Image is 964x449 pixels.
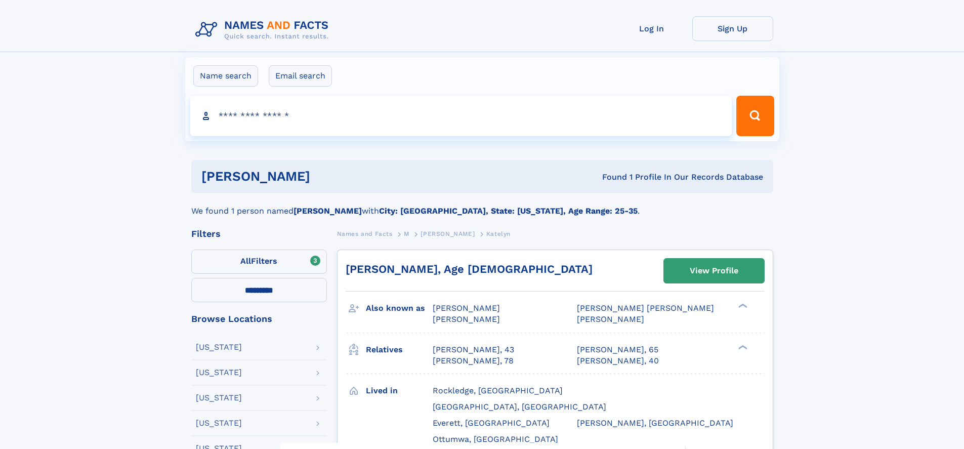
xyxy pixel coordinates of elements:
span: [PERSON_NAME] [433,303,500,313]
span: [PERSON_NAME] [433,314,500,324]
div: [US_STATE] [196,394,242,402]
div: Found 1 Profile In Our Records Database [456,172,763,183]
a: [PERSON_NAME], 43 [433,344,514,355]
a: [PERSON_NAME], Age [DEMOGRAPHIC_DATA] [346,263,593,275]
h1: [PERSON_NAME] [201,170,456,183]
span: Rockledge, [GEOGRAPHIC_DATA] [433,386,563,395]
div: We found 1 person named with . [191,193,773,217]
div: Filters [191,229,327,238]
a: M [404,227,409,240]
a: Names and Facts [337,227,393,240]
b: City: [GEOGRAPHIC_DATA], State: [US_STATE], Age Range: 25-35 [379,206,638,216]
a: [PERSON_NAME] [421,227,475,240]
a: [PERSON_NAME], 65 [577,344,658,355]
h3: Also known as [366,300,433,317]
a: Sign Up [692,16,773,41]
span: [PERSON_NAME] [PERSON_NAME] [577,303,714,313]
span: [PERSON_NAME], [GEOGRAPHIC_DATA] [577,418,733,428]
div: Browse Locations [191,314,327,323]
a: View Profile [664,259,764,283]
label: Name search [193,65,258,87]
a: [PERSON_NAME], 40 [577,355,659,366]
button: Search Button [736,96,774,136]
span: Everett, [GEOGRAPHIC_DATA] [433,418,550,428]
h3: Relatives [366,341,433,358]
h3: Lived in [366,382,433,399]
span: [GEOGRAPHIC_DATA], [GEOGRAPHIC_DATA] [433,402,606,412]
div: ❯ [736,344,748,350]
label: Filters [191,250,327,274]
span: [PERSON_NAME] [577,314,644,324]
a: Log In [611,16,692,41]
div: View Profile [690,259,738,282]
div: [US_STATE] [196,419,242,427]
span: Ottumwa, [GEOGRAPHIC_DATA] [433,434,558,444]
span: [PERSON_NAME] [421,230,475,237]
div: [US_STATE] [196,369,242,377]
input: search input [190,96,732,136]
img: Logo Names and Facts [191,16,337,44]
a: [PERSON_NAME], 78 [433,355,514,366]
div: ❯ [736,303,748,309]
span: All [240,256,251,266]
b: [PERSON_NAME] [294,206,362,216]
div: [US_STATE] [196,343,242,351]
label: Email search [269,65,332,87]
span: Katelyn [486,230,511,237]
span: M [404,230,409,237]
